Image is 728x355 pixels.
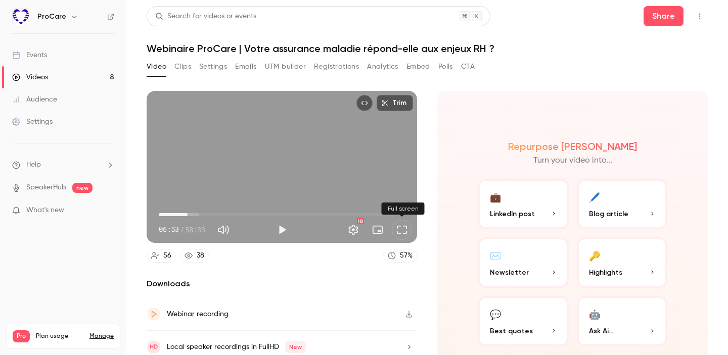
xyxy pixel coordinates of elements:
[577,179,668,229] button: 🖊️Blog article
[272,220,292,240] button: Play
[12,160,114,170] li: help-dropdown-opener
[382,202,425,215] div: Full screen
[343,220,363,240] button: Settings
[377,95,413,111] button: Trim
[12,94,57,105] div: Audience
[357,218,364,224] div: HD
[508,140,637,153] h2: Repurpose [PERSON_NAME]
[383,249,417,263] a: 57%
[589,209,628,219] span: Blog article
[180,224,184,235] span: /
[692,8,708,24] button: Top Bar Actions
[406,59,430,75] button: Embed
[478,237,569,288] button: ✉️Newsletter
[285,341,306,353] span: New
[490,326,533,336] span: Best quotes
[13,330,30,342] span: Pro
[37,12,66,22] h6: ProCare
[147,249,176,263] a: 56
[159,224,205,235] div: 06:53
[167,341,306,353] div: Local speaker recordings in FullHD
[644,6,684,26] button: Share
[167,308,229,320] div: Webinar recording
[12,50,47,60] div: Events
[13,9,29,25] img: ProCare
[400,250,413,261] div: 57 %
[490,267,529,278] span: Newsletter
[235,59,256,75] button: Emails
[533,155,612,167] p: Turn your video into...
[147,59,166,75] button: Video
[199,59,227,75] button: Settings
[314,59,359,75] button: Registrations
[461,59,475,75] button: CTA
[159,224,179,235] span: 06:53
[367,59,398,75] button: Analytics
[12,117,53,127] div: Settings
[589,189,600,205] div: 🖊️
[174,59,191,75] button: Clips
[490,306,501,322] div: 💬
[36,332,83,340] span: Plan usage
[147,42,708,55] h1: Webinaire ProCare | Votre assurance maladie répond-elle aux enjeux RH ?
[265,59,306,75] button: UTM builder
[89,332,114,340] a: Manage
[180,249,209,263] a: 38
[577,296,668,346] button: 🤖Ask Ai...
[72,183,93,193] span: new
[147,278,417,290] h2: Downloads
[213,220,234,240] button: Mute
[577,237,668,288] button: 🔑Highlights
[368,220,388,240] button: Turn on miniplayer
[589,267,622,278] span: Highlights
[26,205,64,216] span: What's new
[26,182,66,193] a: SpeakerHub
[589,247,600,263] div: 🔑
[392,220,412,240] button: Full screen
[490,209,535,219] span: LinkedIn post
[155,11,256,22] div: Search for videos or events
[26,160,41,170] span: Help
[197,250,204,261] div: 38
[12,72,48,82] div: Videos
[163,250,171,261] div: 56
[356,95,373,111] button: Embed video
[589,326,613,336] span: Ask Ai...
[478,296,569,346] button: 💬Best quotes
[589,306,600,322] div: 🤖
[185,224,205,235] span: 58:33
[438,59,453,75] button: Polls
[478,179,569,229] button: 💼LinkedIn post
[490,189,501,205] div: 💼
[490,247,501,263] div: ✉️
